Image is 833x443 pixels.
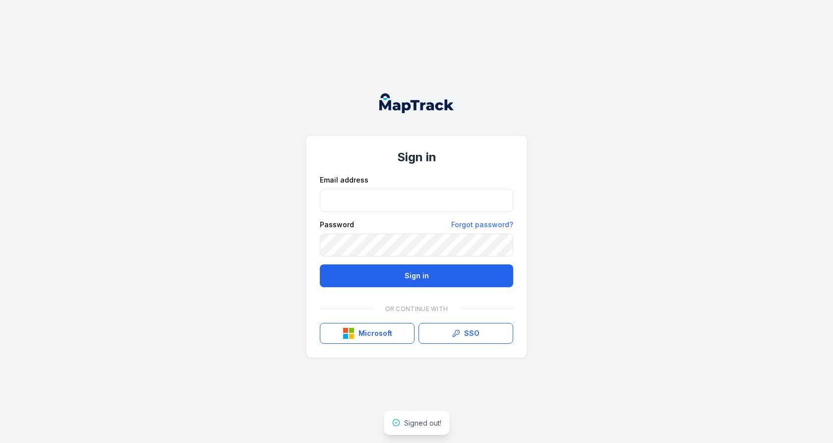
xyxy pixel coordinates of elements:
[404,419,441,427] span: Signed out!
[320,220,354,230] label: Password
[320,149,513,165] h1: Sign in
[418,323,513,344] a: SSO
[320,323,415,344] button: Microsoft
[363,93,470,113] nav: Global
[451,220,513,230] a: Forgot password?
[320,175,368,185] label: Email address
[320,299,513,319] div: Or continue with
[320,264,513,287] button: Sign in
